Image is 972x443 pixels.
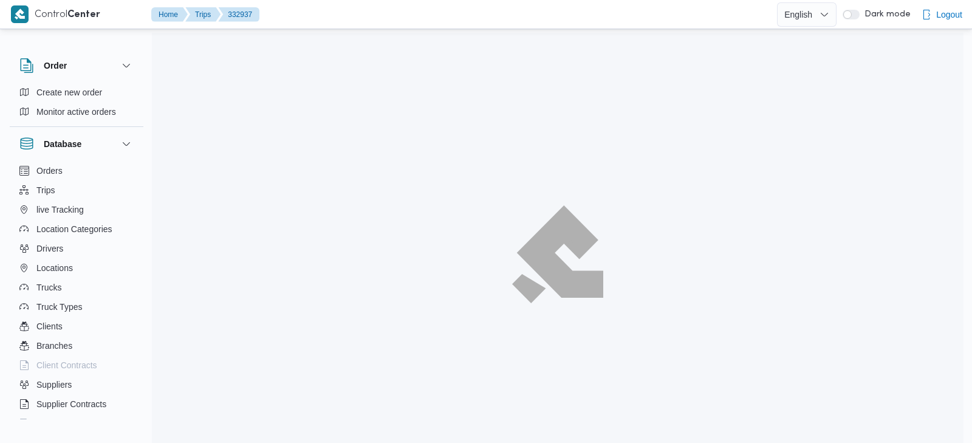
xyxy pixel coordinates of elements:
button: Supplier Contracts [15,394,139,414]
button: Clients [15,317,139,336]
span: Monitor active orders [36,105,116,119]
button: Database [19,137,134,151]
span: Orders [36,163,63,178]
span: Dark mode [860,10,911,19]
div: Database [10,161,143,424]
span: Location Categories [36,222,112,236]
button: Trucks [15,278,139,297]
span: Drivers [36,241,63,256]
img: ILLA Logo [518,212,597,296]
b: Center [67,10,100,19]
button: Truck Types [15,297,139,317]
span: Trucks [36,280,61,295]
span: Supplier Contracts [36,397,106,411]
button: Client Contracts [15,355,139,375]
img: X8yXhbKr1z7QwAAAABJRU5ErkJggg== [11,5,29,23]
span: Trips [36,183,55,197]
button: Devices [15,414,139,433]
span: Locations [36,261,73,275]
span: Clients [36,319,63,334]
button: 332937 [218,7,259,22]
h3: Order [44,58,67,73]
h3: Database [44,137,81,151]
button: Home [151,7,188,22]
span: Devices [36,416,67,431]
button: Trips [185,7,221,22]
button: Logout [917,2,967,27]
span: Truck Types [36,300,82,314]
button: Monitor active orders [15,102,139,122]
button: Orders [15,161,139,180]
span: Client Contracts [36,358,97,373]
button: live Tracking [15,200,139,219]
span: Branches [36,338,72,353]
button: Suppliers [15,375,139,394]
button: Order [19,58,134,73]
button: Drivers [15,239,139,258]
button: Branches [15,336,139,355]
div: Order [10,83,143,126]
span: live Tracking [36,202,84,217]
span: Logout [936,7,962,22]
span: Suppliers [36,377,72,392]
span: Create new order [36,85,102,100]
button: Create new order [15,83,139,102]
button: Trips [15,180,139,200]
button: Locations [15,258,139,278]
button: Location Categories [15,219,139,239]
